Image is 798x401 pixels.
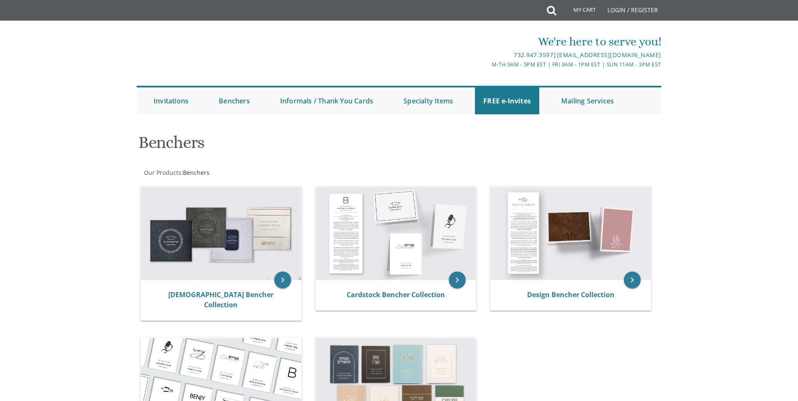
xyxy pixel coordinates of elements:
img: Judaica Bencher Collection [141,187,301,280]
a: Informals / Thank You Cards [272,87,382,114]
a: FREE e-Invites [475,87,539,114]
img: Cardstock Bencher Collection [316,187,476,280]
a: [EMAIL_ADDRESS][DOMAIN_NAME] [557,51,661,59]
a: 732.947.3597 [514,51,553,59]
a: Benchers [210,87,258,114]
a: keyboard_arrow_right [274,272,291,288]
a: keyboard_arrow_right [449,272,466,288]
a: Design Bencher Collection [527,290,615,299]
a: keyboard_arrow_right [624,272,641,288]
div: M-Th 9am - 5pm EST | Fri 9am - 1pm EST | Sun 11am - 3pm EST [312,60,661,69]
span: Benchers [183,169,209,177]
div: | [312,50,661,60]
a: My Cart [555,1,602,22]
a: [DEMOGRAPHIC_DATA] Bencher Collection [168,290,273,309]
a: Our Products [143,169,181,177]
a: Cardstock Bencher Collection [347,290,445,299]
div: We're here to serve you! [312,33,661,50]
img: Design Bencher Collection [490,187,651,280]
a: Specialty Items [395,87,461,114]
h1: Benchers [138,133,482,158]
a: Mailing Services [553,87,622,114]
a: Invitations [145,87,197,114]
div: : [137,169,399,177]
